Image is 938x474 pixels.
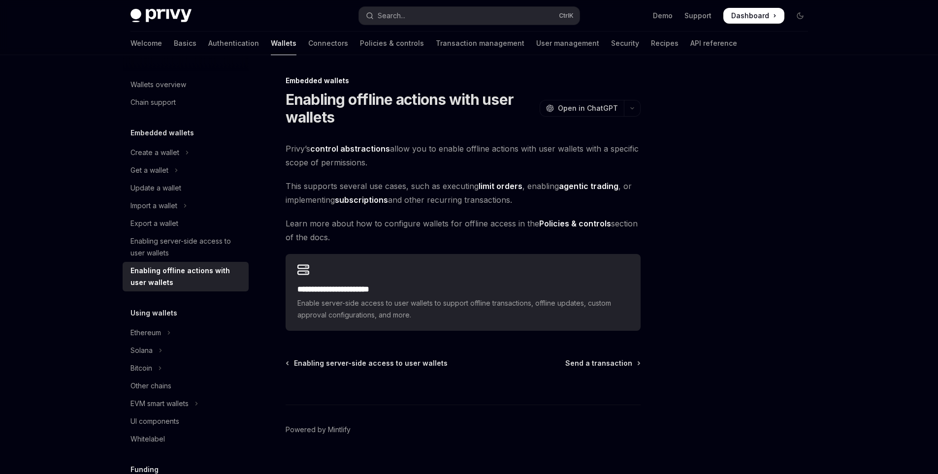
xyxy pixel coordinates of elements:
span: Dashboard [731,11,769,21]
a: Security [611,32,639,55]
a: Policies & controls [360,32,424,55]
a: Wallets [271,32,296,55]
h1: Enabling offline actions with user wallets [286,91,536,126]
div: Whitelabel [130,433,165,445]
a: Whitelabel [123,430,249,448]
span: Open in ChatGPT [558,103,618,113]
div: EVM smart wallets [130,398,189,410]
a: Transaction management [436,32,524,55]
h5: Using wallets [130,307,177,319]
div: Get a wallet [130,164,168,176]
a: Update a wallet [123,179,249,197]
a: Export a wallet [123,215,249,232]
button: Open search [359,7,580,25]
div: Update a wallet [130,182,181,194]
a: API reference [690,32,737,55]
span: Send a transaction [565,358,632,368]
a: Enabling server-side access to user wallets [123,232,249,262]
a: UI components [123,412,249,430]
div: Import a wallet [130,200,177,212]
span: Ctrl K [559,12,574,20]
a: Wallets overview [123,76,249,94]
a: Other chains [123,377,249,395]
strong: Policies & controls [539,219,611,228]
a: Dashboard [723,8,784,24]
button: Toggle Create a wallet section [123,144,249,161]
button: Toggle EVM smart wallets section [123,395,249,412]
a: Chain support [123,94,249,111]
button: Toggle Get a wallet section [123,161,249,179]
a: User management [536,32,599,55]
div: Wallets overview [130,79,186,91]
span: This supports several use cases, such as executing , enabling , or implementing and other recurri... [286,179,641,207]
a: **** **** **** **** ****Enable server-side access to user wallets to support offline transactions... [286,254,641,331]
div: UI components [130,415,179,427]
button: Open in ChatGPT [540,100,624,117]
a: Demo [653,11,673,21]
strong: subscriptions [335,195,388,205]
div: Solana [130,345,153,356]
div: Chain support [130,96,176,108]
a: control abstractions [310,144,390,154]
div: Enabling offline actions with user wallets [130,265,243,288]
div: Create a wallet [130,147,179,158]
strong: limit orders [479,181,522,191]
span: Enabling server-side access to user wallets [294,358,448,368]
button: Toggle dark mode [792,8,808,24]
div: Embedded wallets [286,76,641,86]
a: Recipes [651,32,679,55]
span: Learn more about how to configure wallets for offline access in the section of the docs. [286,217,641,244]
div: Enabling server-side access to user wallets [130,235,243,259]
h5: Embedded wallets [130,127,194,139]
a: Basics [174,32,196,55]
div: Other chains [130,380,171,392]
strong: agentic trading [559,181,618,191]
button: Toggle Ethereum section [123,324,249,342]
a: Powered by Mintlify [286,425,351,435]
div: Search... [378,10,405,22]
a: Send a transaction [565,358,640,368]
a: Support [684,11,712,21]
a: Authentication [208,32,259,55]
span: Enable server-side access to user wallets to support offline transactions, offline updates, custo... [297,297,629,321]
div: Bitcoin [130,362,152,374]
a: Enabling offline actions with user wallets [123,262,249,291]
span: Privy’s allow you to enable offline actions with user wallets with a specific scope of permissions. [286,142,641,169]
div: Ethereum [130,327,161,339]
button: Toggle Import a wallet section [123,197,249,215]
a: Connectors [308,32,348,55]
button: Toggle Solana section [123,342,249,359]
button: Toggle Bitcoin section [123,359,249,377]
div: Export a wallet [130,218,178,229]
img: dark logo [130,9,192,23]
a: Welcome [130,32,162,55]
a: Enabling server-side access to user wallets [287,358,448,368]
